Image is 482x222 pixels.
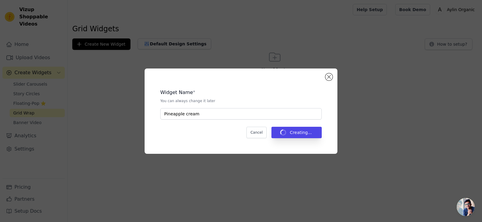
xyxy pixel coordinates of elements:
[271,127,322,138] button: Creating...
[160,99,322,103] p: You can always change it later
[457,198,475,216] div: Open chat
[325,73,333,81] button: Close modal
[160,89,193,96] legend: Widget Name
[246,127,267,138] button: Cancel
